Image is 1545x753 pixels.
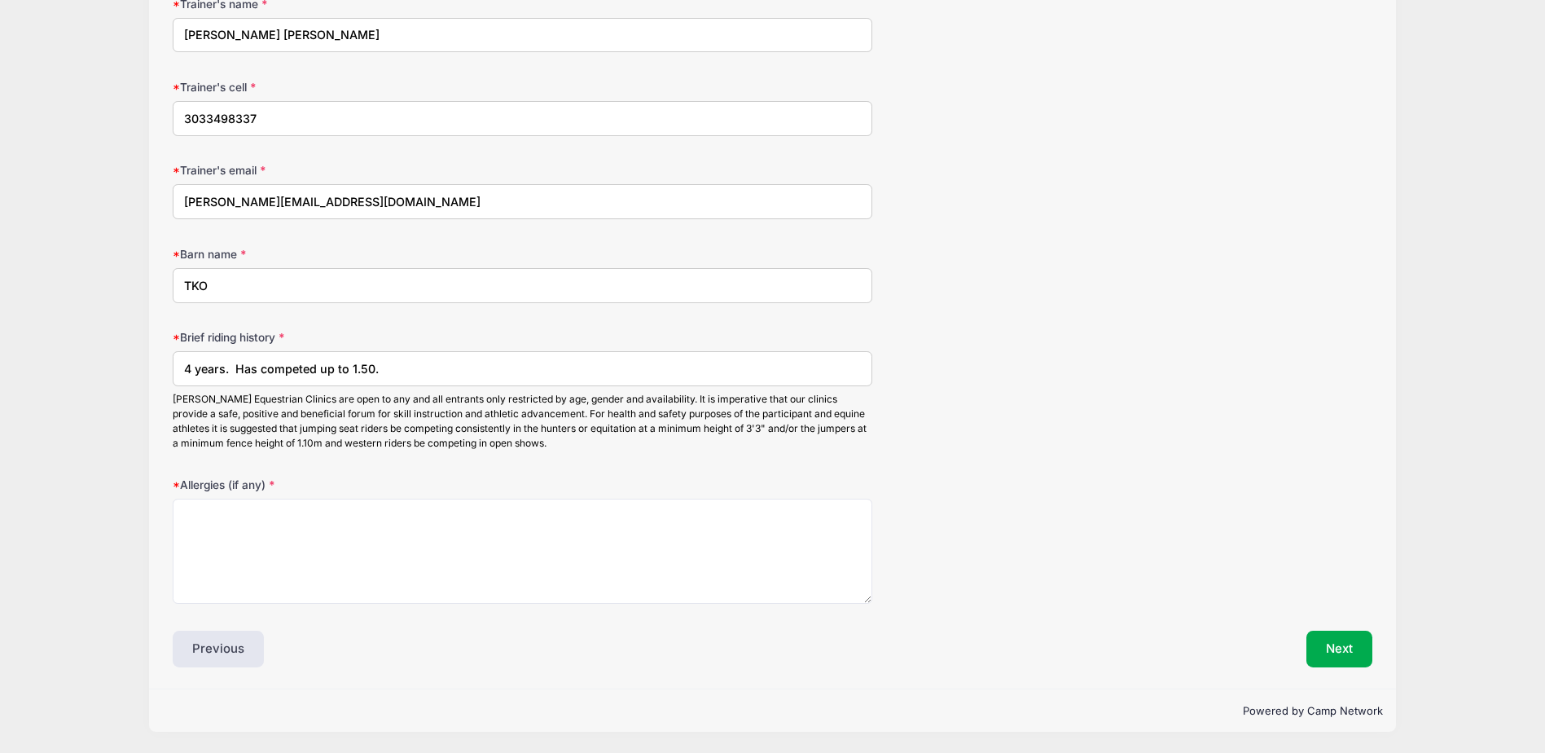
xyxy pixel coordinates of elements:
button: Next [1306,631,1372,668]
label: Trainer's email [173,162,573,178]
label: Barn name [173,246,573,262]
div: [PERSON_NAME] Equestrian Clinics are open to any and all entrants only restricted by age, gender ... [173,392,872,451]
label: Allergies (if any) [173,477,573,493]
button: Previous [173,631,264,668]
label: Trainer's cell [173,79,573,95]
label: Brief riding history [173,329,573,346]
p: Powered by Camp Network [162,703,1382,720]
